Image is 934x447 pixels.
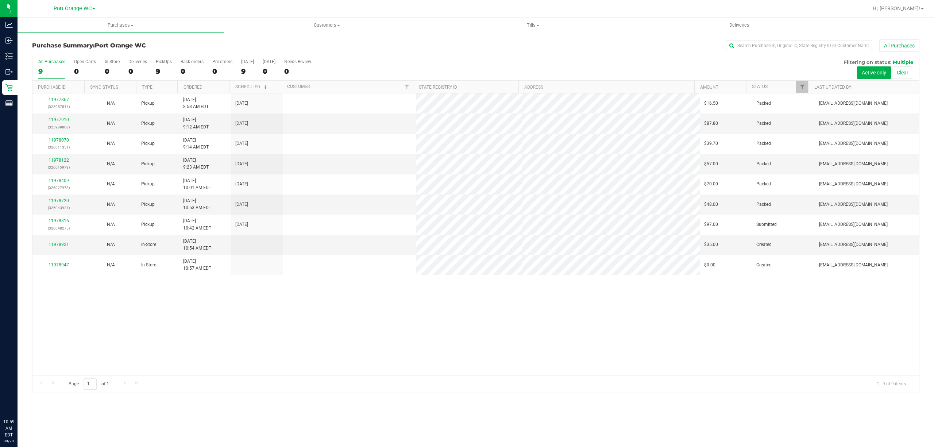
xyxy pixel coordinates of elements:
div: Back-orders [181,59,204,64]
span: Not Applicable [107,242,115,247]
div: [DATE] [263,59,275,64]
span: Pickup [141,140,155,147]
a: Purchases [18,18,224,33]
a: Deliveries [636,18,842,33]
span: Not Applicable [107,202,115,207]
span: Created [756,262,772,269]
a: 11978720 [49,198,69,203]
a: Scheduled [235,84,269,89]
span: Pickup [141,120,155,127]
inline-svg: Analytics [5,21,13,28]
a: State Registry ID [419,85,457,90]
a: Customer [287,84,310,89]
span: In-Store [141,262,156,269]
p: (326011351) [37,144,80,151]
span: [DATE] [235,161,248,167]
span: Page of 1 [62,378,115,390]
span: Packed [756,201,771,208]
span: [DATE] 10:42 AM EDT [183,217,211,231]
a: Ordered [184,85,202,90]
span: [DATE] [235,100,248,107]
span: [EMAIL_ADDRESS][DOMAIN_NAME] [819,140,888,147]
span: Not Applicable [107,222,115,227]
p: 09/20 [3,438,14,444]
span: Purchases [18,22,224,28]
div: In Store [105,59,120,64]
a: 11978070 [49,138,69,143]
span: [DATE] 8:58 AM EDT [183,96,209,110]
a: Filter [401,81,413,93]
p: (325989808) [37,124,80,131]
a: Sync Status [90,85,118,90]
span: Deliveries [719,22,759,28]
a: Purchase ID [38,85,66,90]
input: Search Purchase ID, Original ID, State Registry ID or Customer Name... [726,40,872,51]
inline-svg: Retail [5,84,13,91]
span: Pickup [141,161,155,167]
p: (326043924) [37,204,80,211]
span: $16.50 [704,100,718,107]
span: [DATE] [235,140,248,147]
span: [EMAIL_ADDRESS][DOMAIN_NAME] [819,221,888,228]
div: 0 [128,67,147,76]
button: N/A [107,161,115,167]
p: 10:59 AM EDT [3,419,14,438]
div: 0 [105,67,120,76]
p: (326048275) [37,225,80,232]
a: Amount [700,85,718,90]
inline-svg: Reports [5,100,13,107]
a: 11977910 [49,117,69,122]
span: $35.00 [704,241,718,248]
span: [DATE] [235,120,248,127]
span: [EMAIL_ADDRESS][DOMAIN_NAME] [819,100,888,107]
span: Pickup [141,100,155,107]
a: Tills [430,18,636,33]
span: Not Applicable [107,121,115,126]
div: 9 [156,67,172,76]
div: All Purchases [38,59,65,64]
span: [EMAIL_ADDRESS][DOMAIN_NAME] [819,181,888,188]
span: Packed [756,120,771,127]
span: Not Applicable [107,101,115,106]
div: Needs Review [284,59,311,64]
inline-svg: Inventory [5,53,13,60]
button: N/A [107,120,115,127]
span: Hi, [PERSON_NAME]! [873,5,920,11]
span: [DATE] 9:23 AM EDT [183,157,209,171]
span: $57.00 [704,161,718,167]
span: Created [756,241,772,248]
span: $70.00 [704,181,718,188]
span: [DATE] 9:12 AM EDT [183,116,209,130]
a: 11978816 [49,218,69,223]
div: 0 [284,67,311,76]
button: N/A [107,221,115,228]
button: N/A [107,241,115,248]
a: Filter [796,81,808,93]
span: Port Orange WC [95,42,146,49]
a: 11978409 [49,178,69,183]
span: Not Applicable [107,141,115,146]
span: $97.00 [704,221,718,228]
button: Active only [857,66,891,79]
button: All Purchases [879,39,919,52]
span: [EMAIL_ADDRESS][DOMAIN_NAME] [819,241,888,248]
span: [DATE] [235,201,248,208]
span: Filtering on status: [844,59,891,65]
span: Packed [756,140,771,147]
span: [DATE] 9:14 AM EDT [183,137,209,151]
button: N/A [107,262,115,269]
button: N/A [107,201,115,208]
a: Type [142,85,153,90]
span: Customers [224,22,429,28]
p: (326015973) [37,164,80,171]
div: 0 [263,67,275,76]
span: Packed [756,181,771,188]
button: N/A [107,140,115,147]
span: [DATE] [235,181,248,188]
button: N/A [107,100,115,107]
div: 9 [38,67,65,76]
span: $39.70 [704,140,718,147]
span: Pickup [141,201,155,208]
div: 0 [181,67,204,76]
a: Customers [224,18,430,33]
